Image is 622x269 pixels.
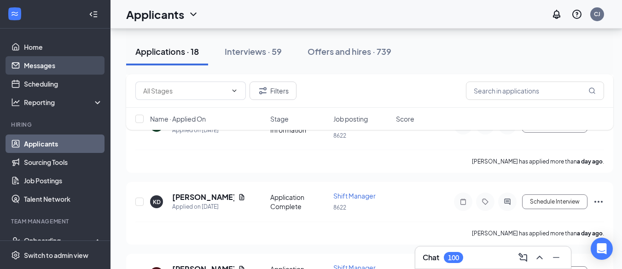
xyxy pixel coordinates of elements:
[549,250,564,265] button: Minimize
[231,87,238,94] svg: ChevronDown
[24,236,95,245] div: Onboarding
[153,198,161,206] div: KD
[577,230,603,237] b: a day ago
[11,236,20,245] svg: UserCheck
[24,153,103,171] a: Sourcing Tools
[593,196,604,207] svg: Ellipses
[588,87,596,94] svg: MagnifyingGlass
[135,46,199,57] div: Applications · 18
[172,202,245,211] div: Applied on [DATE]
[24,56,103,75] a: Messages
[571,9,582,20] svg: QuestionInfo
[591,238,613,260] div: Open Intercom Messenger
[396,114,414,123] span: Score
[516,250,530,265] button: ComposeMessage
[126,6,184,22] h1: Applicants
[238,193,245,201] svg: Document
[150,114,206,123] span: Name · Applied On
[551,252,562,263] svg: Minimize
[594,10,600,18] div: CJ
[24,190,103,208] a: Talent Network
[11,98,20,107] svg: Analysis
[11,121,101,129] div: Hiring
[333,114,368,123] span: Job posting
[448,254,459,262] div: 100
[10,9,19,18] svg: WorkstreamLogo
[143,86,227,96] input: All Stages
[472,158,604,165] p: [PERSON_NAME] has applied more than .
[333,192,376,200] span: Shift Manager
[458,198,469,205] svg: Note
[257,85,268,96] svg: Filter
[89,10,98,19] svg: Collapse
[250,82,296,100] button: Filter Filters
[577,158,603,165] b: a day ago
[24,98,103,107] div: Reporting
[551,9,562,20] svg: Notifications
[24,38,103,56] a: Home
[534,252,545,263] svg: ChevronUp
[308,46,391,57] div: Offers and hires · 739
[24,171,103,190] a: Job Postings
[11,251,20,260] svg: Settings
[270,193,328,211] div: Application Complete
[480,198,491,205] svg: Tag
[270,114,289,123] span: Stage
[466,82,604,100] input: Search in applications
[24,75,103,93] a: Scheduling
[24,251,88,260] div: Switch to admin view
[24,134,103,153] a: Applicants
[502,198,513,205] svg: ActiveChat
[472,229,604,237] p: [PERSON_NAME] has applied more than .
[188,9,199,20] svg: ChevronDown
[532,250,547,265] button: ChevronUp
[423,252,439,263] h3: Chat
[11,217,101,225] div: Team Management
[225,46,282,57] div: Interviews · 59
[333,204,346,211] span: 8622
[517,252,529,263] svg: ComposeMessage
[522,194,587,209] button: Schedule Interview
[172,192,234,202] h5: [PERSON_NAME]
